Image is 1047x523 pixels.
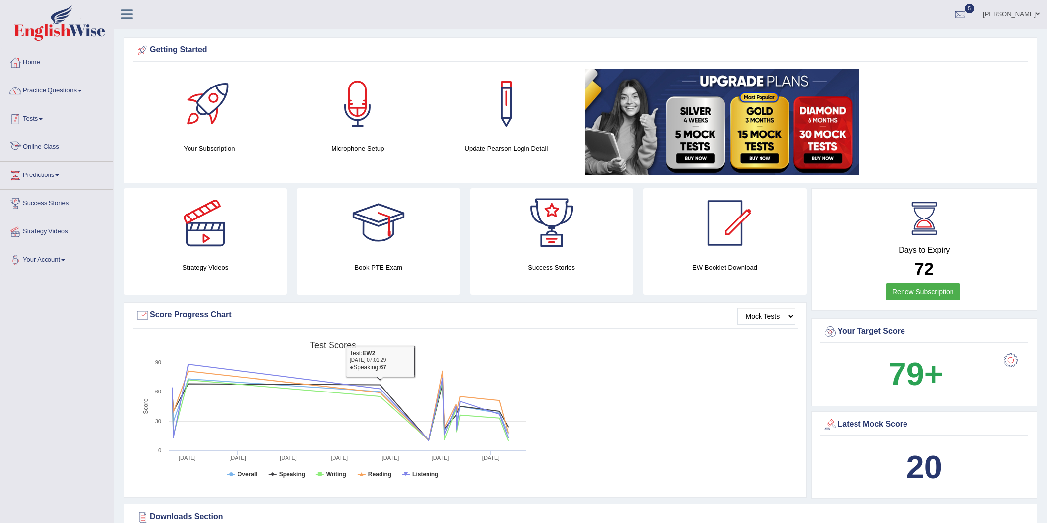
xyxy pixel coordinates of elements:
div: Your Target Score [823,324,1026,339]
b: 20 [906,449,942,485]
a: Home [0,49,113,74]
a: Renew Subscription [886,283,960,300]
b: 79+ [889,356,943,392]
tspan: [DATE] [432,455,449,461]
h4: Book PTE Exam [297,262,460,273]
img: small5.jpg [585,69,859,175]
div: Getting Started [135,43,1026,58]
tspan: [DATE] [382,455,399,461]
div: Latest Mock Score [823,417,1026,432]
tspan: Listening [412,471,438,478]
tspan: Test scores [310,340,356,350]
tspan: [DATE] [280,455,297,461]
a: Tests [0,105,113,130]
tspan: [DATE] [229,455,246,461]
tspan: Reading [368,471,391,478]
tspan: Speaking [279,471,305,478]
tspan: Score [143,398,149,414]
tspan: [DATE] [482,455,500,461]
h4: Your Subscription [140,143,279,154]
a: Your Account [0,246,113,271]
text: 0 [158,447,161,453]
span: 5 [965,4,975,13]
h4: Days to Expiry [823,246,1026,255]
text: 90 [155,359,161,365]
a: Online Class [0,133,113,158]
tspan: [DATE] [331,455,348,461]
tspan: Writing [326,471,346,478]
text: 60 [155,389,161,394]
a: Practice Questions [0,77,113,102]
h4: Strategy Videos [124,262,287,273]
a: Strategy Videos [0,218,113,243]
b: 72 [914,259,934,278]
h4: Success Stories [470,262,633,273]
h4: Microphone Setup [288,143,427,154]
tspan: Overall [238,471,258,478]
a: Success Stories [0,190,113,215]
h4: Update Pearson Login Detail [437,143,575,154]
text: 30 [155,418,161,424]
a: Predictions [0,162,113,186]
div: Score Progress Chart [135,308,795,323]
h4: EW Booklet Download [643,262,807,273]
tspan: [DATE] [179,455,196,461]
